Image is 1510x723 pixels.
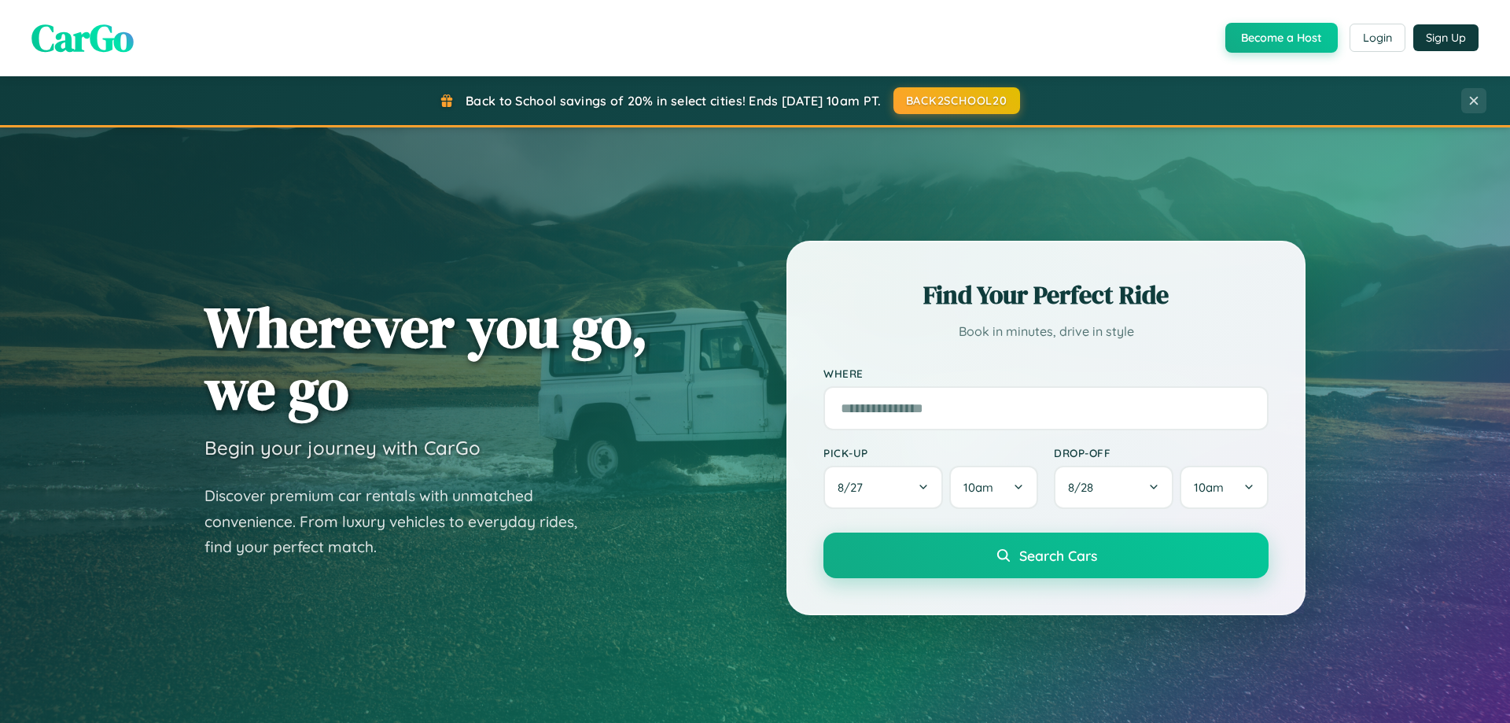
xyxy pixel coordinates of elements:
span: 8 / 28 [1068,480,1101,495]
span: 10am [963,480,993,495]
label: Drop-off [1054,446,1269,459]
button: 8/27 [823,466,943,509]
button: BACK2SCHOOL20 [893,87,1020,114]
label: Pick-up [823,446,1038,459]
span: Back to School savings of 20% in select cities! Ends [DATE] 10am PT. [466,93,881,109]
span: CarGo [31,12,134,64]
h2: Find Your Perfect Ride [823,278,1269,312]
h1: Wherever you go, we go [204,296,648,420]
span: Search Cars [1019,547,1097,564]
p: Discover premium car rentals with unmatched convenience. From luxury vehicles to everyday rides, ... [204,483,598,560]
button: 10am [949,466,1038,509]
p: Book in minutes, drive in style [823,320,1269,343]
span: 8 / 27 [838,480,871,495]
button: Search Cars [823,533,1269,578]
label: Where [823,367,1269,380]
button: Become a Host [1225,23,1338,53]
span: 10am [1194,480,1224,495]
h3: Begin your journey with CarGo [204,436,481,459]
button: Login [1350,24,1405,52]
button: Sign Up [1413,24,1479,51]
button: 10am [1180,466,1269,509]
button: 8/28 [1054,466,1173,509]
